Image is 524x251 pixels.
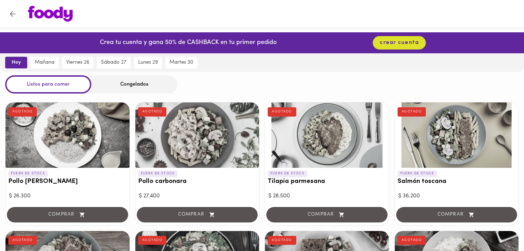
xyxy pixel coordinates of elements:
[484,211,517,244] iframe: Messagebird Livechat Widget
[138,171,178,177] p: FUERA DE STOCK
[8,171,48,177] p: FUERA DE STOCK
[8,236,37,245] div: AGOTADO
[5,75,91,94] div: Listos para comer
[398,178,516,185] h3: Salmón toscana
[169,59,193,66] span: martes 30
[398,192,515,200] div: $ 36.200
[398,107,426,116] div: AGOTADO
[398,236,426,245] div: AGOTADO
[138,107,167,116] div: AGOTADO
[165,57,197,68] button: martes 30
[100,39,277,47] p: Crea tu cuenta y gana 50% de CASHBACK en tu primer pedido
[135,102,259,168] div: Pollo carbonara
[8,107,37,116] div: AGOTADO
[139,192,256,200] div: $ 27.400
[91,75,177,94] div: Congelados
[138,59,158,66] span: lunes 29
[395,102,519,168] div: Salmón toscana
[138,178,257,185] h3: Pollo carbonara
[4,6,21,22] button: Volver
[31,57,59,68] button: mañana
[268,178,386,185] h3: Tilapia parmesana
[265,102,389,168] div: Tilapia parmesana
[62,57,93,68] button: viernes 26
[268,107,296,116] div: AGOTADO
[35,59,54,66] span: mañana
[28,6,73,22] img: logo.png
[10,59,22,66] span: hoy
[268,171,307,177] p: FUERA DE STOCK
[138,236,167,245] div: AGOTADO
[101,59,126,66] span: sábado 27
[5,57,27,68] button: hoy
[373,36,426,50] button: crear cuenta
[268,192,386,200] div: $ 28.500
[398,171,437,177] p: FUERA DE STOCK
[97,57,131,68] button: sábado 27
[9,192,126,200] div: $ 26.300
[8,178,127,185] h3: Pollo [PERSON_NAME]
[268,236,296,245] div: AGOTADO
[6,102,130,168] div: Pollo Tikka Massala
[66,59,89,66] span: viernes 26
[380,40,419,46] span: crear cuenta
[134,57,162,68] button: lunes 29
